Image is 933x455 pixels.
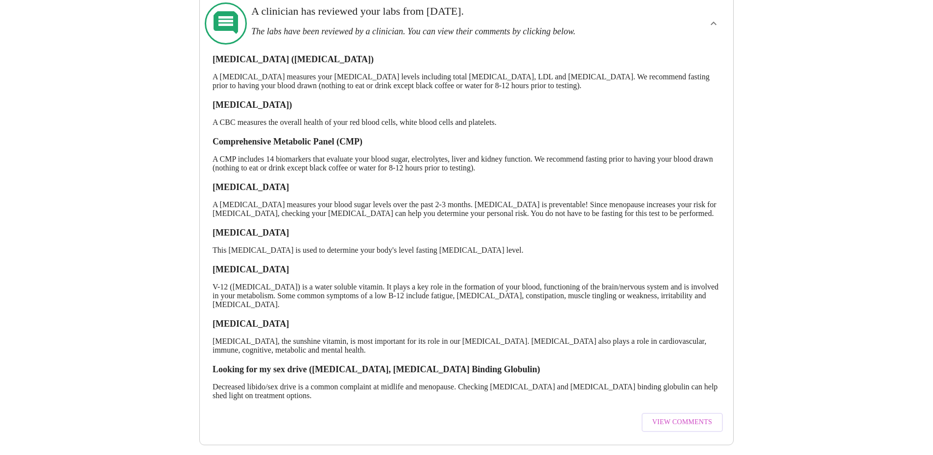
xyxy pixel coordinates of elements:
p: Decreased libido/sex drive is a common complaint at midlife and menopause. Checking [MEDICAL_DATA... [213,383,720,400]
h3: The labs have been reviewed by a clinician. You can view their comments by clicking below. [251,26,630,37]
button: View Comments [642,413,723,432]
h3: Comprehensive Metabolic Panel (CMP) [213,137,720,147]
p: V-12 ([MEDICAL_DATA]) is a water soluble vitamin. It plays a key role in the formation of your bl... [213,283,720,309]
p: A CMP includes 14 biomarkers that evaluate your blood sugar, electrolytes, liver and kidney funct... [213,155,720,172]
p: A [MEDICAL_DATA] measures your [MEDICAL_DATA] levels including total [MEDICAL_DATA], LDL and [MED... [213,72,720,90]
p: A [MEDICAL_DATA] measures your blood sugar levels over the past 2-3 months. [MEDICAL_DATA] is pre... [213,200,720,218]
h3: [MEDICAL_DATA] ([MEDICAL_DATA]) [213,54,720,65]
p: A CBC measures the overall health of your red blood cells, white blood cells and platelets. [213,118,720,127]
p: [MEDICAL_DATA], the sunshine vitamin, is most important for its role in our [MEDICAL_DATA]. [MEDI... [213,337,720,355]
h3: [MEDICAL_DATA]) [213,100,720,110]
h3: [MEDICAL_DATA] [213,228,720,238]
button: show more [702,12,725,35]
h3: [MEDICAL_DATA] [213,264,720,275]
h3: [MEDICAL_DATA] [213,182,720,192]
h3: Looking for my sex drive ([MEDICAL_DATA], [MEDICAL_DATA] Binding Globulin) [213,364,720,375]
span: View Comments [652,416,712,429]
a: View Comments [639,408,725,437]
h3: A clinician has reviewed your labs from [DATE]. [251,5,630,18]
h3: [MEDICAL_DATA] [213,319,720,329]
p: This [MEDICAL_DATA] is used to determine your body's level fasting [MEDICAL_DATA] level. [213,246,720,255]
